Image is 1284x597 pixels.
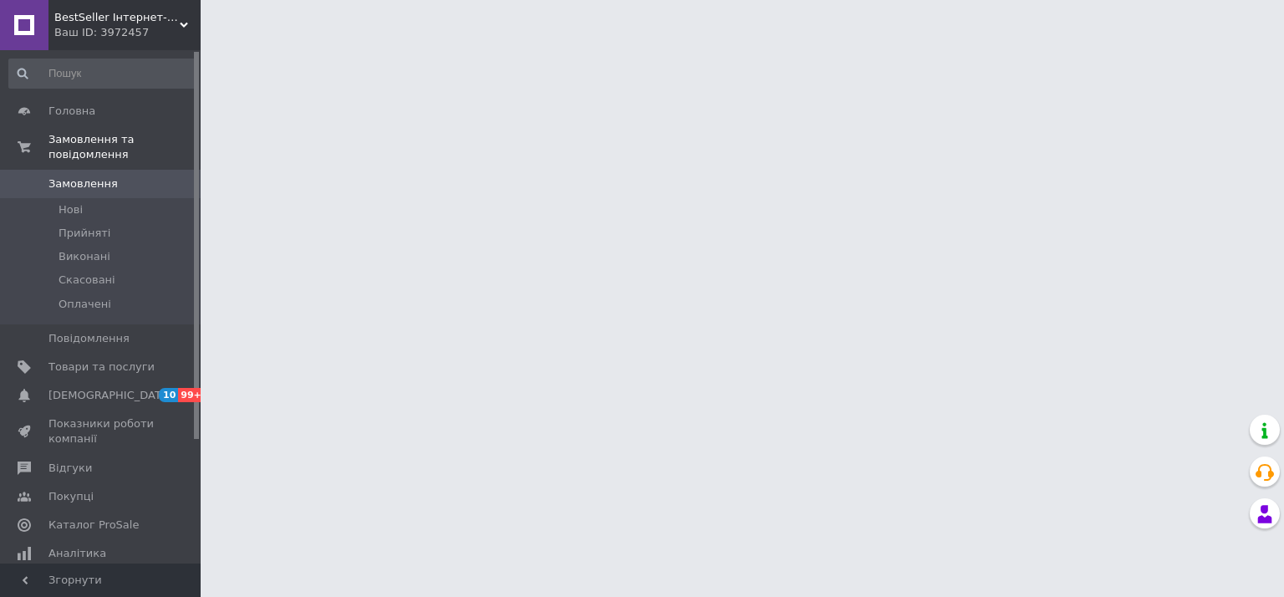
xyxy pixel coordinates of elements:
[48,132,201,162] span: Замовлення та повідомлення
[59,202,83,217] span: Нові
[8,59,197,89] input: Пошук
[48,416,155,446] span: Показники роботи компанії
[159,388,178,402] span: 10
[48,388,172,403] span: [DEMOGRAPHIC_DATA]
[59,297,111,312] span: Оплачені
[48,546,106,561] span: Аналітика
[59,226,110,241] span: Прийняті
[48,331,130,346] span: Повідомлення
[54,25,201,40] div: Ваш ID: 3972457
[48,518,139,533] span: Каталог ProSale
[59,273,115,288] span: Скасовані
[59,249,110,264] span: Виконані
[48,360,155,375] span: Товари та послуги
[54,10,180,25] span: BestSeller Інтернет-магазин
[48,489,94,504] span: Покупці
[48,176,118,191] span: Замовлення
[178,388,206,402] span: 99+
[48,104,95,119] span: Головна
[48,461,92,476] span: Відгуки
